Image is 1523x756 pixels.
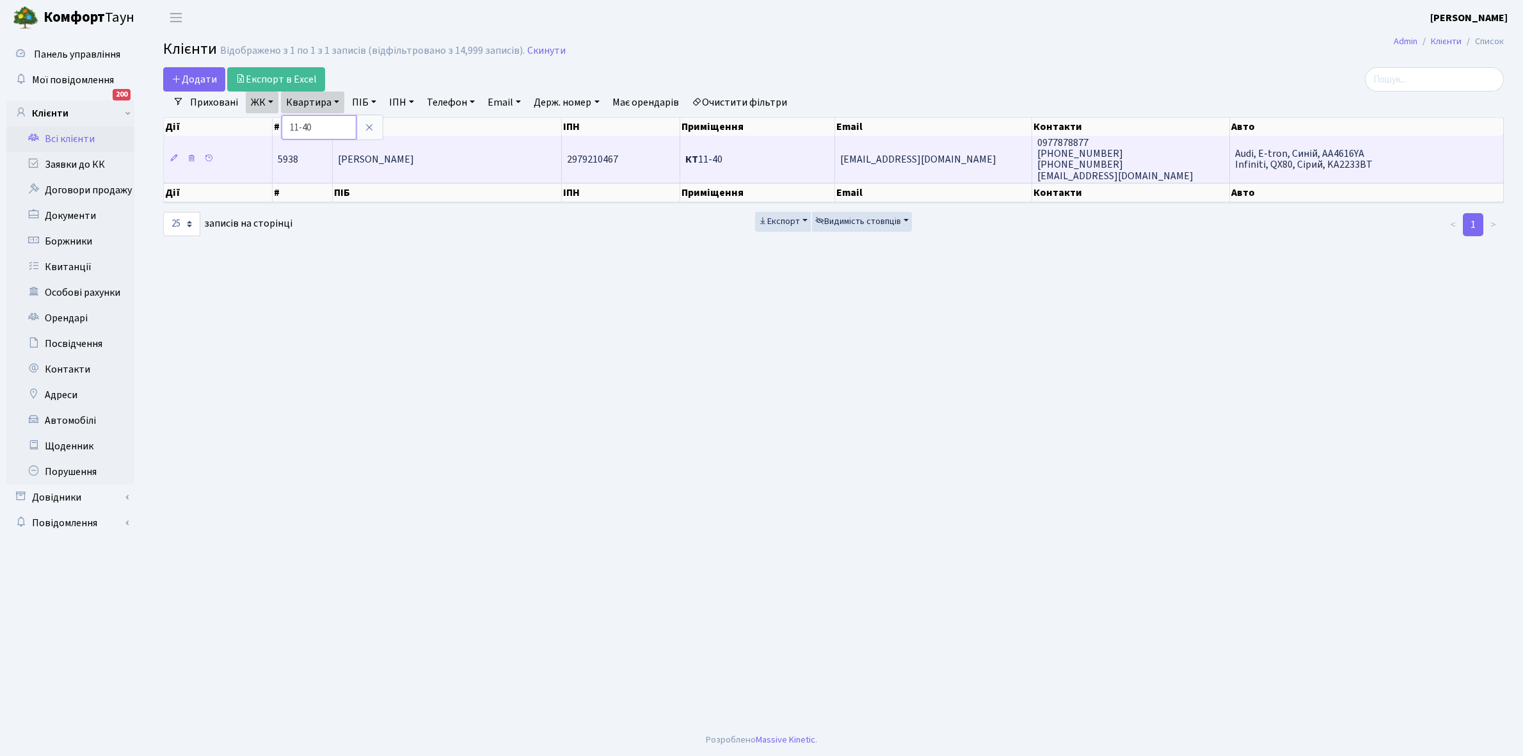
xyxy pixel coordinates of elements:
[567,152,618,166] span: 2979210467
[227,67,325,92] a: Експорт в Excel
[163,38,217,60] span: Клієнти
[6,203,134,229] a: Документи
[6,485,134,510] a: Довідники
[220,45,525,57] div: Відображено з 1 по 1 з 1 записів (відфільтровано з 14,999 записів).
[6,126,134,152] a: Всі клієнти
[6,67,134,93] a: Мої повідомлення200
[164,118,273,136] th: Дії
[6,42,134,67] a: Панель управління
[1032,118,1229,136] th: Контакти
[44,7,105,28] b: Комфорт
[13,5,38,31] img: logo.png
[758,215,800,228] span: Експорт
[482,92,526,113] a: Email
[6,101,134,126] a: Клієнти
[1463,213,1483,236] a: 1
[680,183,835,202] th: Приміщення
[160,7,192,28] button: Переключити навігацію
[246,92,278,113] a: ЖК
[529,92,604,113] a: Держ. номер
[685,152,722,166] span: 11-40
[113,89,131,101] div: 200
[835,183,1032,202] th: Email
[687,92,792,113] a: Очистити фільтри
[6,382,134,408] a: Адреси
[1032,183,1229,202] th: Контакти
[1430,10,1508,26] a: [PERSON_NAME]
[6,305,134,331] a: Орендарі
[812,212,912,232] button: Видимість стовпців
[562,183,680,202] th: ІПН
[6,152,134,177] a: Заявки до КК
[755,212,811,232] button: Експорт
[333,118,562,136] th: ПІБ
[6,229,134,254] a: Боржники
[164,183,273,202] th: Дії
[384,92,419,113] a: ІПН
[680,118,835,136] th: Приміщення
[278,152,298,166] span: 5938
[607,92,684,113] a: Має орендарів
[6,357,134,382] a: Контакти
[6,408,134,433] a: Автомобілі
[6,177,134,203] a: Договори продажу
[1394,35,1417,48] a: Admin
[706,733,817,747] div: Розроблено .
[32,73,114,87] span: Мої повідомлення
[1462,35,1504,49] li: Список
[1431,35,1462,48] a: Клієнти
[1230,183,1504,202] th: Авто
[835,118,1032,136] th: Email
[527,45,566,57] a: Скинути
[338,152,414,166] span: [PERSON_NAME]
[1230,118,1504,136] th: Авто
[6,459,134,485] a: Порушення
[6,433,134,459] a: Щоденник
[6,254,134,280] a: Квитанції
[6,510,134,536] a: Повідомлення
[273,118,333,136] th: #
[281,92,344,113] a: Квартира
[273,183,333,202] th: #
[44,7,134,29] span: Таун
[333,183,562,202] th: ПІБ
[1430,11,1508,25] b: [PERSON_NAME]
[756,733,815,746] a: Massive Kinetic
[562,118,680,136] th: ІПН
[163,67,225,92] a: Додати
[1375,28,1523,55] nav: breadcrumb
[185,92,243,113] a: Приховані
[6,331,134,357] a: Посвідчення
[163,212,200,236] select: записів на сторінці
[840,152,996,166] span: [EMAIL_ADDRESS][DOMAIN_NAME]
[685,152,698,166] b: КТ
[1365,67,1504,92] input: Пошук...
[6,280,134,305] a: Особові рахунки
[34,47,120,61] span: Панель управління
[171,72,217,86] span: Додати
[815,215,901,228] span: Видимість стовпців
[1037,136,1193,182] span: 0977878877 [PHONE_NUMBER] [PHONE_NUMBER] [EMAIL_ADDRESS][DOMAIN_NAME]
[163,212,292,236] label: записів на сторінці
[347,92,381,113] a: ПІБ
[1235,147,1373,172] span: Audi, E-tron, Синій, AA4616YA Infiniti, QX80, Сірий, KA2233BT
[422,92,480,113] a: Телефон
